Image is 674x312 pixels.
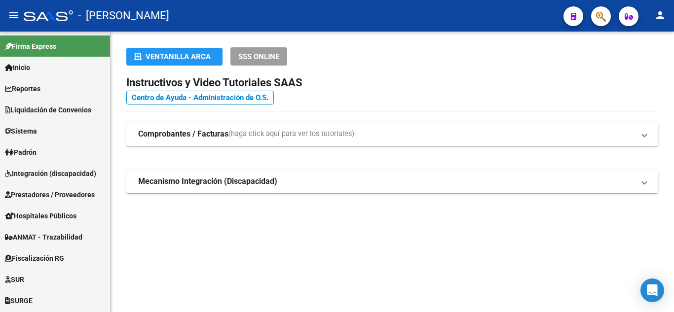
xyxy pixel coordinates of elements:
[228,129,354,139] span: (haga click aquí para ver los tutoriales)
[654,9,666,21] mat-icon: person
[126,91,274,104] a: Centro de Ayuda - Administración de O.S.
[8,9,20,21] mat-icon: menu
[134,48,215,66] div: Ventanilla ARCA
[5,147,37,158] span: Padrón
[238,52,279,61] span: SSS ONLINE
[5,295,33,306] span: SURGE
[126,122,658,146] mat-expansion-panel-header: Comprobantes / Facturas(haga click aquí para ver los tutoriales)
[126,170,658,193] mat-expansion-panel-header: Mecanismo Integración (Discapacidad)
[5,41,56,52] span: Firma Express
[5,189,95,200] span: Prestadores / Proveedores
[5,274,24,285] span: SUR
[5,168,96,179] span: Integración (discapacidad)
[5,62,30,73] span: Inicio
[138,176,277,187] strong: Mecanismo Integración (Discapacidad)
[78,5,169,27] span: - [PERSON_NAME]
[126,73,658,92] h2: Instructivos y Video Tutoriales SAAS
[5,83,40,94] span: Reportes
[138,129,228,139] strong: Comprobantes / Facturas
[5,232,82,243] span: ANMAT - Trazabilidad
[5,104,91,115] span: Liquidación de Convenios
[640,278,664,302] div: Open Intercom Messenger
[5,253,64,264] span: Fiscalización RG
[126,48,223,66] button: Ventanilla ARCA
[5,210,76,221] span: Hospitales Públicos
[230,47,287,66] button: SSS ONLINE
[5,126,37,137] span: Sistema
